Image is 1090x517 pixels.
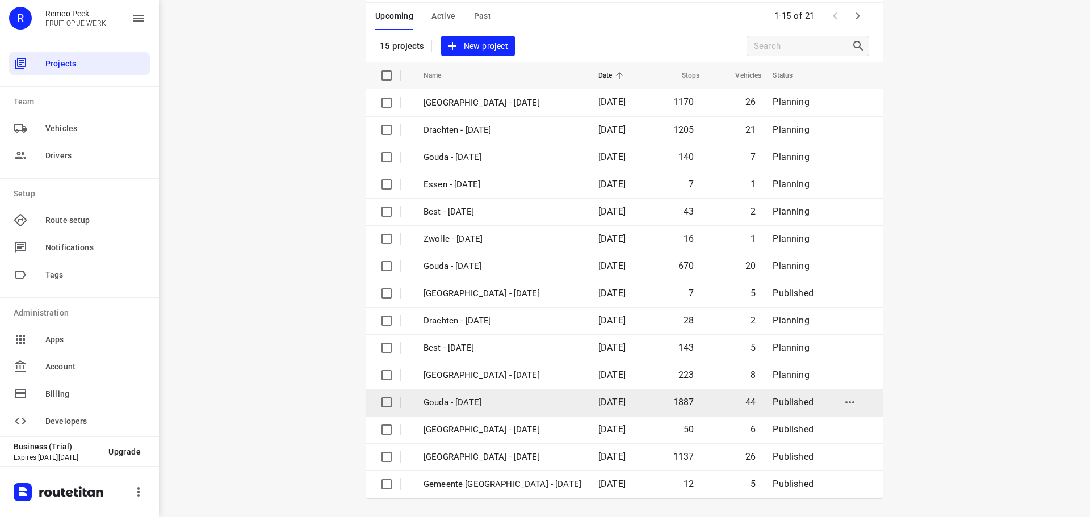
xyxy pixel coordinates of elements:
span: 50 [684,424,694,435]
span: Previous Page [824,5,846,27]
span: 1 [751,233,756,244]
span: 140 [678,152,694,162]
p: Administration [14,307,150,319]
span: Planning [773,369,809,380]
span: Planning [773,342,809,353]
p: Business (Trial) [14,442,99,451]
p: Remco Peek [45,9,106,18]
button: New project [441,36,515,57]
p: Gouda - [DATE] [424,396,581,409]
span: Planning [773,179,809,190]
span: 5 [751,342,756,353]
p: Gemeente Rotterdam - Thursday [424,287,581,300]
span: 26 [745,96,756,107]
span: Drivers [45,150,145,162]
span: 2 [751,206,756,217]
div: R [9,7,32,30]
span: Vehicles [720,69,761,82]
p: [GEOGRAPHIC_DATA] - [DATE] [424,423,581,436]
div: Account [9,355,150,378]
p: FRUIT OP JE WERK [45,19,106,27]
input: Search projects [754,37,852,55]
span: [DATE] [598,478,626,489]
span: Status [773,69,807,82]
span: Planning [773,96,809,107]
span: Tags [45,269,145,281]
div: Search [852,39,869,53]
span: Planning [773,206,809,217]
span: [DATE] [598,342,626,353]
span: [DATE] [598,260,626,271]
span: 2 [751,315,756,326]
p: 15 projects [380,41,425,51]
span: 1887 [673,397,694,407]
span: 1170 [673,96,694,107]
p: Gemeente Rotterdam - Wednesday [424,478,581,491]
span: Published [773,288,814,299]
span: Published [773,424,814,435]
button: Upgrade [99,442,150,462]
p: Best - Thursday [424,342,581,355]
span: Upgrade [108,447,141,456]
div: Notifications [9,236,150,259]
span: Date [598,69,627,82]
span: New project [448,39,508,53]
span: Stops [667,69,700,82]
span: 12 [684,478,694,489]
span: [DATE] [598,179,626,190]
div: Projects [9,52,150,75]
span: 1 [751,179,756,190]
div: Tags [9,263,150,286]
p: Zwolle - Wednesday [424,96,581,110]
span: Published [773,451,814,462]
span: 6 [751,424,756,435]
span: Vehicles [45,123,145,134]
div: Drivers [9,144,150,167]
span: Past [474,9,492,23]
span: [DATE] [598,152,626,162]
span: [DATE] [598,397,626,407]
span: 28 [684,315,694,326]
span: 7 [751,152,756,162]
span: Name [424,69,456,82]
span: Route setup [45,215,145,226]
p: Gouda - Thursday [424,260,581,273]
p: Zwolle - Friday [424,233,581,246]
span: Active [431,9,455,23]
span: Planning [773,315,809,326]
p: Gouda - Friday [424,151,581,164]
p: Team [14,96,150,108]
span: Published [773,397,814,407]
p: Best - Friday [424,205,581,218]
span: [DATE] [598,424,626,435]
span: Published [773,478,814,489]
p: Drachten - Monday [424,124,581,137]
p: Setup [14,188,150,200]
span: Projects [45,58,145,70]
span: 7 [689,288,694,299]
div: Apps [9,328,150,351]
p: Essen - Friday [424,178,581,191]
span: Planning [773,260,809,271]
p: Drachten - Thursday [424,314,581,327]
span: Account [45,361,145,373]
span: Planning [773,152,809,162]
span: Upcoming [375,9,413,23]
span: 5 [751,288,756,299]
span: 43 [684,206,694,217]
div: Route setup [9,209,150,232]
span: [DATE] [598,451,626,462]
span: 1-15 of 21 [770,4,819,28]
span: 8 [751,369,756,380]
span: [DATE] [598,124,626,135]
span: 1205 [673,124,694,135]
div: Billing [9,383,150,405]
span: 44 [745,397,756,407]
span: 7 [689,179,694,190]
span: 5 [751,478,756,489]
span: Billing [45,388,145,400]
span: 670 [678,260,694,271]
span: 1137 [673,451,694,462]
span: 21 [745,124,756,135]
span: Notifications [45,242,145,254]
